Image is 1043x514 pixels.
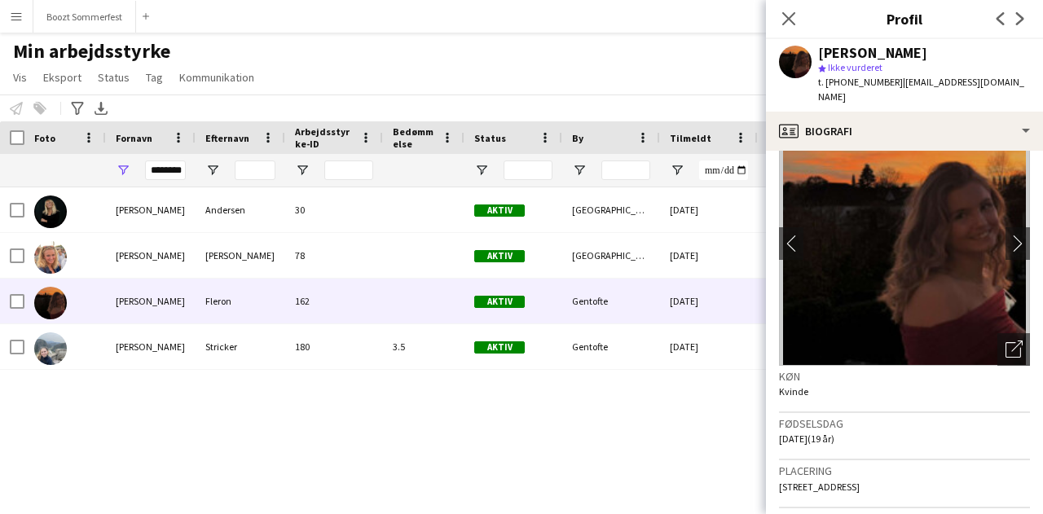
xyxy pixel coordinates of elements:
[324,160,373,180] input: Arbejdsstyrke-ID Filter Input
[13,70,27,85] span: Vis
[68,99,87,118] app-action-btn: Avancerede filtre
[474,341,525,354] span: Aktiv
[205,132,249,144] span: Efternavn
[106,233,196,278] div: [PERSON_NAME]
[766,8,1043,29] h3: Profil
[145,160,186,180] input: Fornavn Filter Input
[33,1,136,33] button: Boozt Sommerfest
[34,132,55,144] span: Foto
[139,67,169,88] a: Tag
[562,279,660,323] div: Gentofte
[504,160,552,180] input: Status Filter Input
[562,233,660,278] div: [GEOGRAPHIC_DATA]
[34,287,67,319] img: Mathilde Fleron
[196,324,285,369] div: Stricker
[779,416,1030,431] h3: Fødselsdag
[699,160,748,180] input: Tilmeldt Filter Input
[393,125,435,150] span: Bedømmelse
[34,332,67,365] img: Mathilde Stricker
[660,233,758,278] div: [DATE]
[295,163,310,178] button: Åbn Filtermenu
[106,279,196,323] div: [PERSON_NAME]
[670,132,711,144] span: Tilmeldt
[205,163,220,178] button: Åbn Filtermenu
[779,369,1030,384] h3: Køn
[34,195,67,228] img: Mathilde Andersen
[779,433,834,445] span: [DATE] (19 år)
[818,46,927,60] div: [PERSON_NAME]
[7,67,33,88] a: Vis
[828,61,882,73] span: Ikke vurderet
[474,163,489,178] button: Åbn Filtermenu
[997,333,1030,366] div: Åbn foto pop-in
[34,241,67,274] img: Mathilde Bowman
[146,70,163,85] span: Tag
[285,233,383,278] div: 78
[285,279,383,323] div: 162
[196,233,285,278] div: [PERSON_NAME]
[779,463,1030,478] h3: Placering
[660,279,758,323] div: [DATE]
[91,67,136,88] a: Status
[285,324,383,369] div: 180
[779,481,860,493] span: [STREET_ADDRESS]
[660,324,758,369] div: [DATE]
[660,187,758,232] div: [DATE]
[235,160,275,180] input: Efternavn Filter Input
[766,112,1043,151] div: Biografi
[562,187,660,232] div: [GEOGRAPHIC_DATA]
[196,187,285,232] div: Andersen
[179,70,254,85] span: Kommunikation
[37,67,88,88] a: Eksport
[562,324,660,369] div: Gentofte
[43,70,81,85] span: Eksport
[91,99,111,118] app-action-btn: Eksporter XLSX
[572,163,587,178] button: Åbn Filtermenu
[818,76,1024,103] span: | [EMAIL_ADDRESS][DOMAIN_NAME]
[474,132,506,144] span: Status
[106,324,196,369] div: [PERSON_NAME]
[758,324,856,369] div: 72 dage
[116,163,130,178] button: Åbn Filtermenu
[572,132,583,144] span: By
[196,279,285,323] div: Fleron
[295,125,354,150] span: Arbejdsstyrke-ID
[474,204,525,217] span: Aktiv
[670,163,684,178] button: Åbn Filtermenu
[383,324,464,369] div: 3.5
[474,296,525,308] span: Aktiv
[474,250,525,262] span: Aktiv
[13,39,170,64] span: Min arbejdsstyrke
[818,76,903,88] span: t. [PHONE_NUMBER]
[98,70,130,85] span: Status
[601,160,650,180] input: By Filter Input
[779,385,808,398] span: Kvinde
[106,187,196,232] div: [PERSON_NAME]
[173,67,261,88] a: Kommunikation
[779,121,1030,366] img: Mandskabs avatar eller foto
[285,187,383,232] div: 30
[116,132,152,144] span: Fornavn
